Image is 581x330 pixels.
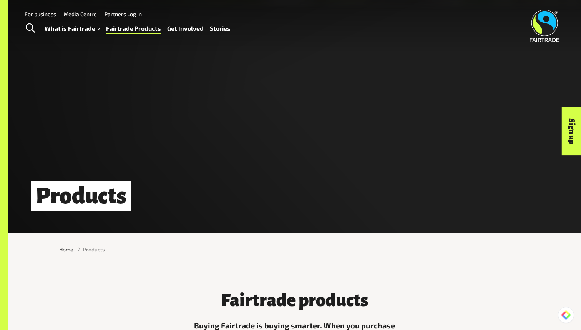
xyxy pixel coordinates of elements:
[64,11,97,17] a: Media Centre
[45,23,100,34] a: What is Fairtrade
[25,11,56,17] a: For business
[106,23,161,34] a: Fairtrade Products
[31,181,131,211] h1: Products
[530,10,559,42] img: Fairtrade Australia New Zealand logo
[179,291,410,310] h3: Fairtrade products
[59,245,73,253] a: Home
[21,19,40,38] a: Toggle Search
[83,245,105,253] span: Products
[105,11,142,17] a: Partners Log In
[210,23,231,34] a: Stories
[167,23,204,34] a: Get Involved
